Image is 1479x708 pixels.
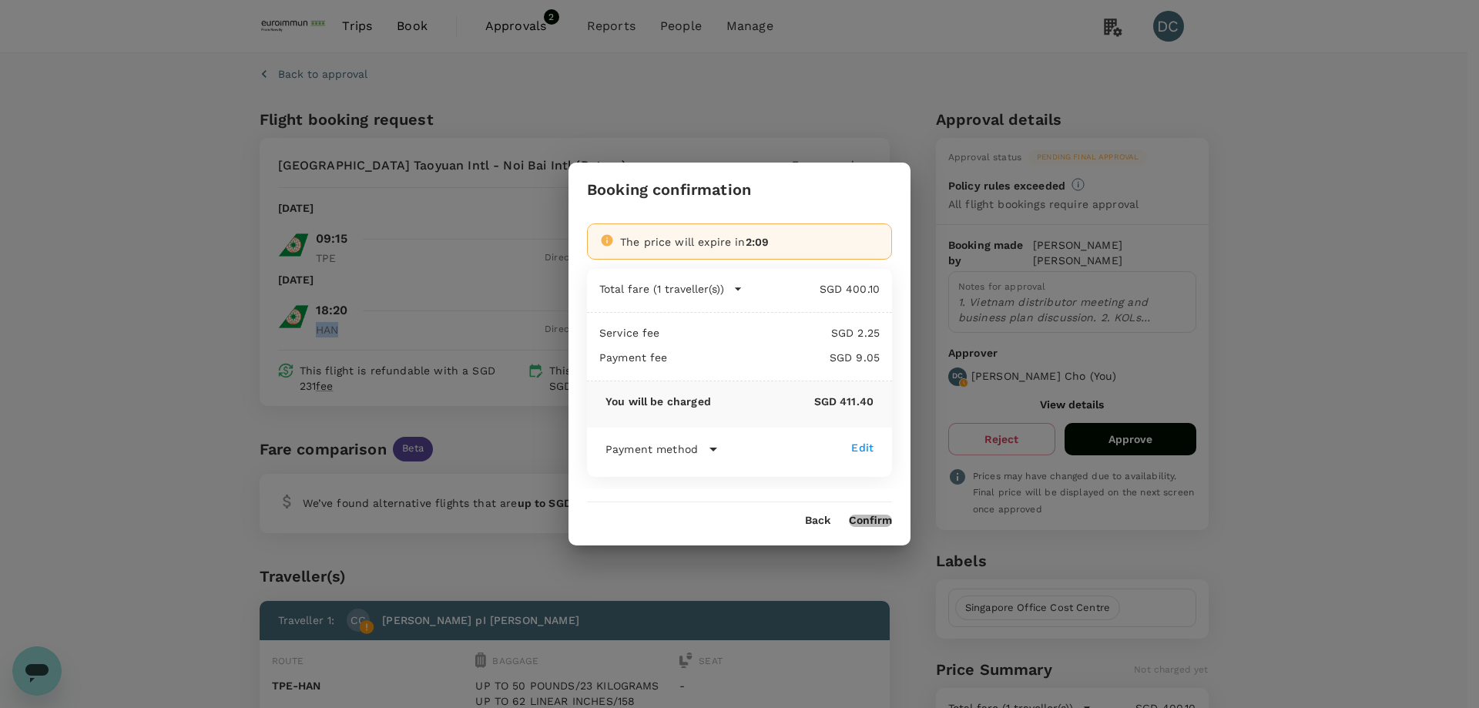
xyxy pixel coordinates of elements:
button: Confirm [849,515,892,527]
div: The price will expire in [620,234,879,250]
p: SGD 400.10 [743,281,880,297]
p: You will be charged [605,394,711,409]
button: Back [805,515,830,527]
p: SGD 411.40 [711,394,874,409]
p: SGD 2.25 [660,325,880,341]
p: Service fee [599,325,660,341]
p: SGD 9.05 [668,350,880,365]
p: Payment fee [599,350,668,365]
p: Total fare (1 traveller(s)) [599,281,724,297]
p: Payment method [605,441,698,457]
button: Total fare (1 traveller(s)) [599,281,743,297]
div: Edit [851,440,874,455]
h3: Booking confirmation [587,181,751,199]
span: 2:09 [746,236,770,248]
